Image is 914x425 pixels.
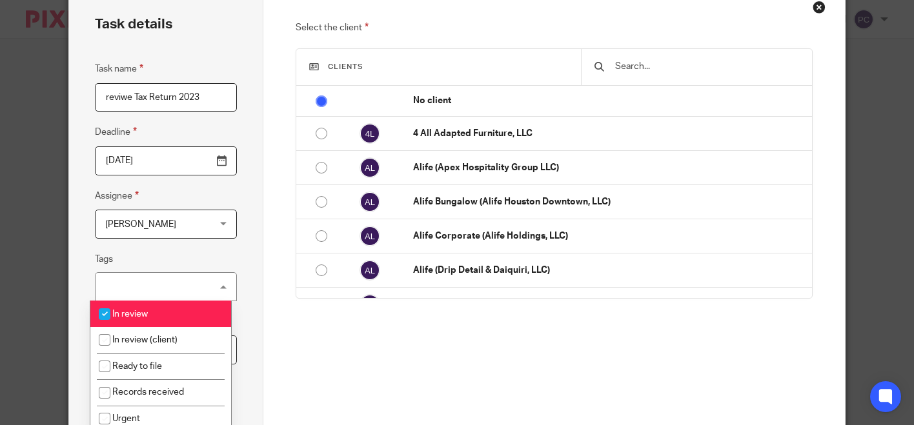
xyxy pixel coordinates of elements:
[95,14,172,35] h2: Task details
[112,310,148,319] span: In review
[95,124,137,139] label: Deadline
[95,253,113,266] label: Tags
[413,298,806,311] p: Alife (Duo Valet & Hookah, LLC)
[360,157,380,178] img: svg%3E
[296,20,813,35] p: Select the client
[105,220,176,229] span: [PERSON_NAME]
[112,414,140,423] span: Urgent
[413,264,806,277] p: Alife (Drip Detail & Daiquiri, LLC)
[813,1,826,14] div: Close this dialog window
[360,260,380,281] img: svg%3E
[413,127,806,140] p: 4 All Adapted Furniture, LLC
[95,188,139,203] label: Assignee
[328,63,363,70] span: Clients
[614,59,799,74] input: Search...
[360,294,380,315] img: svg%3E
[413,230,806,242] p: Alife Corporate (Alife Holdings, LLC)
[95,83,236,112] input: Task name
[360,226,380,246] img: svg%3E
[95,61,143,76] label: Task name
[413,94,806,107] p: No client
[112,335,178,344] span: In review (client)
[413,161,806,174] p: Alife (Apex Hospitality Group LLC)
[413,195,806,208] p: Alife Bungalow (Alife Houston Downtown, LLC)
[112,388,184,397] span: Records received
[360,123,380,144] img: svg%3E
[112,362,162,371] span: Ready to file
[95,146,236,175] input: Pick a date
[360,192,380,212] img: svg%3E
